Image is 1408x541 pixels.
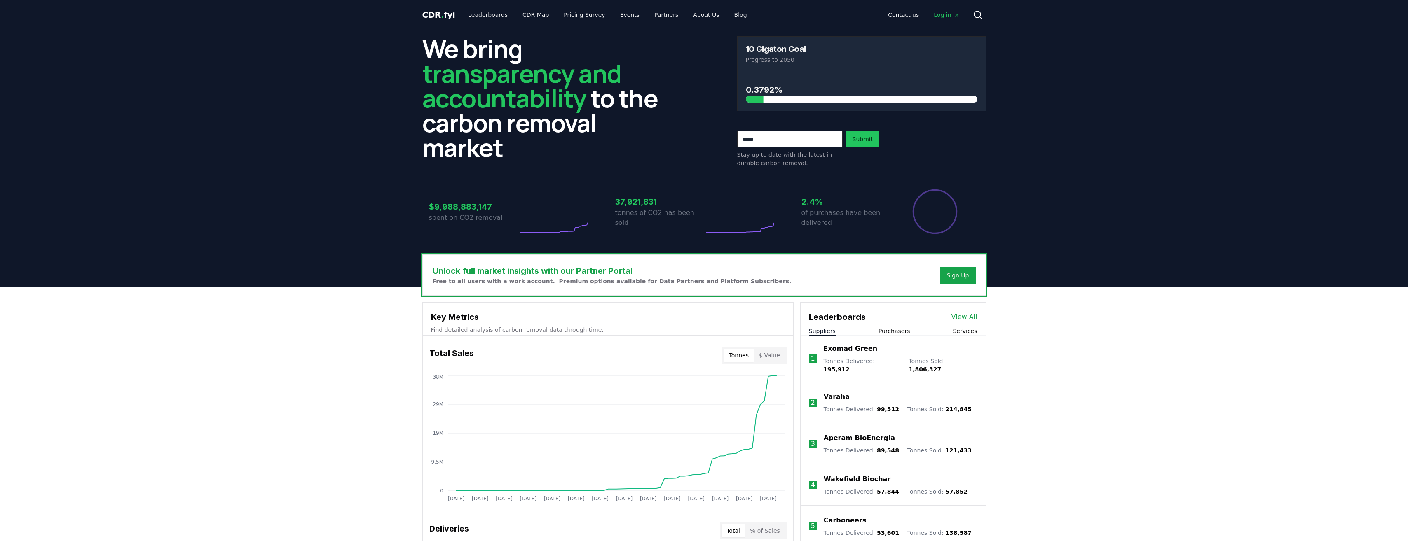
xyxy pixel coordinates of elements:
[736,496,753,501] tspan: [DATE]
[431,326,785,334] p: Find detailed analysis of carbon removal data through time.
[823,366,850,373] span: 195,912
[686,7,726,22] a: About Us
[801,208,890,228] p: of purchases have been delivered
[881,7,925,22] a: Contact us
[907,405,972,413] p: Tonnes Sold :
[953,327,977,335] button: Services
[728,7,754,22] a: Blog
[945,529,972,536] span: 138,587
[433,374,443,380] tspan: 38M
[722,524,745,537] button: Total
[664,496,681,501] tspan: [DATE]
[940,267,975,284] button: Sign Up
[557,7,611,22] a: Pricing Survey
[909,366,941,373] span: 1,806,327
[951,312,977,322] a: View All
[824,487,899,496] p: Tonnes Delivered :
[592,496,609,501] tspan: [DATE]
[447,496,464,501] tspan: [DATE]
[824,446,899,455] p: Tonnes Delivered :
[907,446,972,455] p: Tonnes Sold :
[824,529,899,537] p: Tonnes Delivered :
[746,45,806,53] h3: 10 Gigaton Goal
[462,7,514,22] a: Leaderboards
[881,7,966,22] nav: Main
[877,406,899,413] span: 99,512
[433,265,792,277] h3: Unlock full market insights with our Partner Portal
[433,401,443,407] tspan: 29M
[422,10,455,20] span: CDR fyi
[945,406,972,413] span: 214,845
[737,151,843,167] p: Stay up to date with the latest in durable carbon removal.
[746,56,977,64] p: Progress to 2050
[811,354,815,364] p: 1
[879,327,910,335] button: Purchasers
[431,311,785,323] h3: Key Metrics
[824,515,866,525] a: Carboneers
[520,496,536,501] tspan: [DATE]
[824,474,890,484] a: Wakefield Biochar
[945,488,968,495] span: 57,852
[909,357,977,373] p: Tonnes Sold :
[754,349,785,362] button: $ Value
[712,496,729,501] tspan: [DATE]
[945,447,972,454] span: 121,433
[877,447,899,454] span: 89,548
[823,344,877,354] a: Exomad Green
[877,488,899,495] span: 57,844
[907,529,972,537] p: Tonnes Sold :
[433,430,443,436] tspan: 19M
[745,524,785,537] button: % of Sales
[648,7,685,22] a: Partners
[422,9,455,21] a: CDR.fyi
[912,189,958,235] div: Percentage of sales delivered
[568,496,585,501] tspan: [DATE]
[616,496,633,501] tspan: [DATE]
[422,36,671,160] h2: We bring to the carbon removal market
[496,496,513,501] tspan: [DATE]
[431,459,443,465] tspan: 9.5M
[809,311,866,323] h3: Leaderboards
[615,208,704,228] p: tonnes of CO2 has been sold
[422,56,621,115] span: transparency and accountability
[877,529,899,536] span: 53,601
[471,496,488,501] tspan: [DATE]
[760,496,777,501] tspan: [DATE]
[433,277,792,285] p: Free to all users with a work account. Premium options available for Data Partners and Platform S...
[429,347,474,364] h3: Total Sales
[823,357,900,373] p: Tonnes Delivered :
[441,10,444,20] span: .
[824,392,850,402] a: Varaha
[724,349,754,362] button: Tonnes
[462,7,753,22] nav: Main
[429,522,469,539] h3: Deliveries
[934,11,959,19] span: Log in
[809,327,836,335] button: Suppliers
[614,7,646,22] a: Events
[846,131,880,147] button: Submit
[811,521,815,531] p: 5
[516,7,555,22] a: CDR Map
[544,496,560,501] tspan: [DATE]
[824,433,895,443] a: Aperam BioEnergia
[640,496,656,501] tspan: [DATE]
[429,213,518,223] p: spent on CO2 removal
[811,439,815,449] p: 3
[801,196,890,208] h3: 2.4%
[688,496,705,501] tspan: [DATE]
[824,405,899,413] p: Tonnes Delivered :
[440,488,443,494] tspan: 0
[946,271,969,280] a: Sign Up
[927,7,966,22] a: Log in
[811,480,815,490] p: 4
[746,84,977,96] h3: 0.3792%
[615,196,704,208] h3: 37,921,831
[811,398,815,408] p: 2
[429,201,518,213] h3: $9,988,883,147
